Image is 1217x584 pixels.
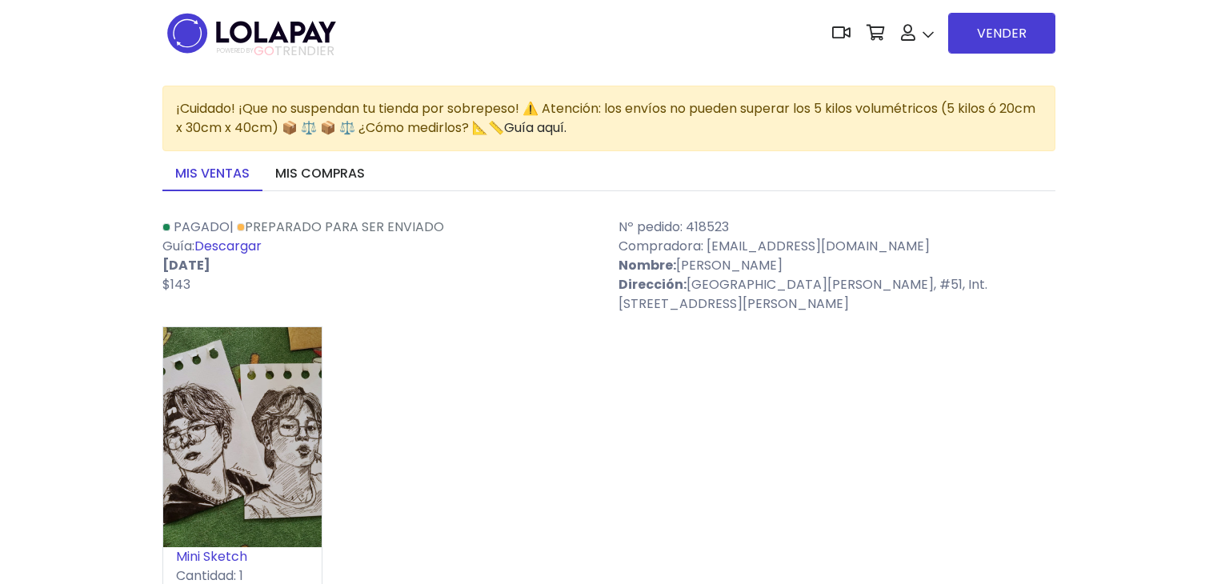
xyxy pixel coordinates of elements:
strong: Dirección: [619,275,687,294]
p: Compradora: [EMAIL_ADDRESS][DOMAIN_NAME] [619,237,1055,256]
a: Preparado para ser enviado [237,218,444,236]
a: Mis ventas [162,158,262,191]
span: POWERED BY [217,46,254,55]
div: | Guía: [153,218,609,314]
span: ¡Cuidado! ¡Que no suspendan tu tienda por sobrepeso! ⚠️ Atención: los envíos no pueden superar lo... [176,99,1035,137]
span: $143 [162,275,190,294]
span: TRENDIER [217,44,334,58]
p: [PERSON_NAME] [619,256,1055,275]
a: Mini Sketch [176,547,247,566]
p: Nº pedido: 418523 [619,218,1055,237]
a: Guía aquí. [504,118,566,137]
img: small_1730356460246.jpeg [163,327,322,547]
p: [GEOGRAPHIC_DATA][PERSON_NAME], #51, Int. [STREET_ADDRESS][PERSON_NAME] [619,275,1055,314]
p: [DATE] [162,256,599,275]
img: logo [162,8,341,58]
a: Descargar [194,237,262,255]
a: Mis compras [262,158,378,191]
span: GO [254,42,274,60]
span: Pagado [174,218,230,236]
strong: Nombre: [619,256,676,274]
a: VENDER [948,13,1055,54]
